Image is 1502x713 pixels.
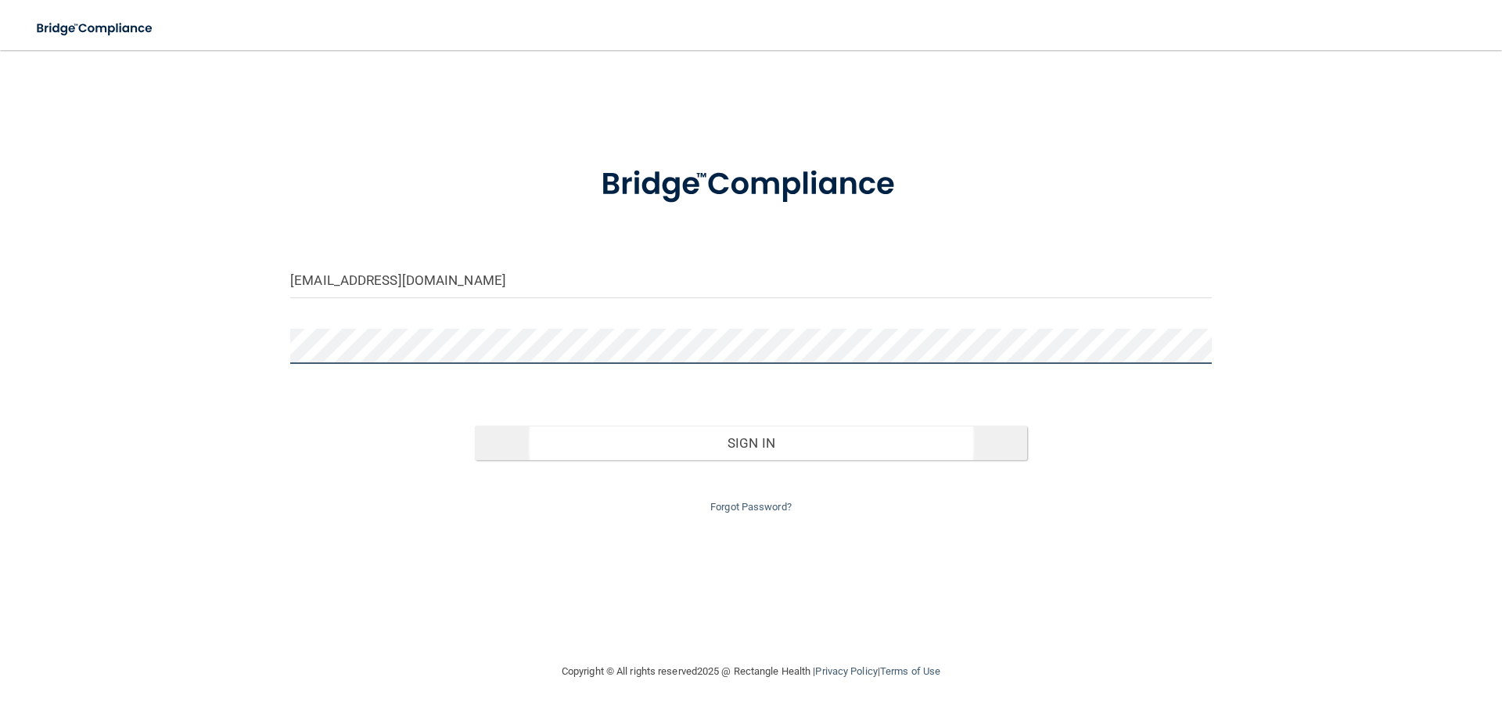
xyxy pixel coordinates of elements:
[290,263,1212,298] input: Email
[815,665,877,677] a: Privacy Policy
[475,426,1028,460] button: Sign In
[710,501,792,513] a: Forgot Password?
[465,646,1037,697] div: Copyright © All rights reserved 2025 @ Rectangle Health | |
[23,13,167,45] img: bridge_compliance_login_screen.278c3ca4.svg
[880,665,940,677] a: Terms of Use
[569,144,933,225] img: bridge_compliance_login_screen.278c3ca4.svg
